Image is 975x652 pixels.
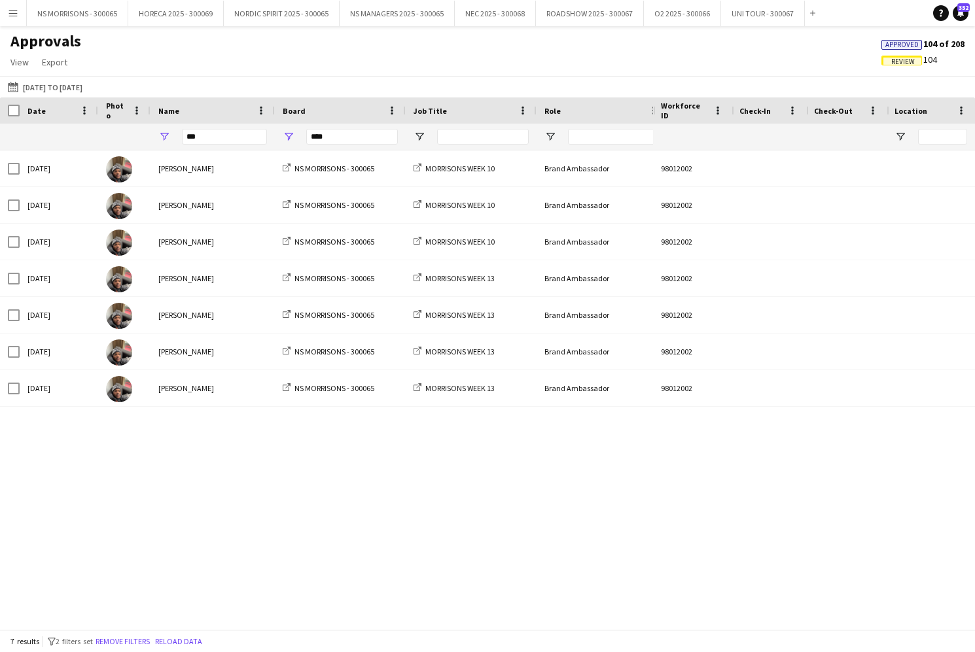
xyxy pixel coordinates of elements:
[106,266,132,292] img: Fayyad Garuba
[283,310,374,320] a: NS MORRISONS - 300065
[414,273,495,283] a: MORRISONS WEEK 13
[306,129,398,145] input: Board Filter Input
[283,200,374,210] a: NS MORRISONS - 300065
[425,200,495,210] span: MORRISONS WEEK 10
[455,1,536,26] button: NEC 2025 - 300068
[425,273,495,283] span: MORRISONS WEEK 13
[537,187,667,223] div: Brand Ambassador
[721,1,805,26] button: UNI TOUR - 300067
[537,260,667,296] div: Brand Ambassador
[20,297,98,333] div: [DATE]
[27,106,46,116] span: Date
[151,370,275,406] div: [PERSON_NAME]
[106,339,132,366] img: Fayyad Garuba
[881,54,937,65] span: 104
[106,303,132,329] img: Fayyad Garuba
[283,383,374,393] a: NS MORRISONS - 300065
[661,101,708,120] span: Workforce ID
[414,383,495,393] a: MORRISONS WEEK 13
[20,260,98,296] div: [DATE]
[425,163,495,173] span: MORRISONS WEEK 10
[106,376,132,402] img: Fayyad Garuba
[106,230,132,256] img: Fayyad Garuba
[537,334,667,369] div: Brand Ambassador
[20,150,98,186] div: [DATE]
[106,101,127,120] span: Photo
[294,310,374,320] span: NS MORRISONS - 300065
[881,38,965,50] span: 104 of 208
[283,273,374,283] a: NS MORRISONS - 300065
[151,187,275,223] div: [PERSON_NAME]
[283,106,306,116] span: Board
[20,334,98,369] div: [DATE]
[37,54,73,71] a: Export
[283,347,374,356] a: NS MORRISONS - 300065
[653,187,732,223] div: 98012002
[5,54,34,71] a: View
[537,370,667,406] div: Brand Ambassador
[294,347,374,356] span: NS MORRISONS - 300065
[340,1,455,26] button: NS MANAGERS 2025 - 300065
[283,131,294,143] button: Open Filter Menu
[544,106,561,116] span: Role
[544,131,556,143] button: Open Filter Menu
[653,297,732,333] div: 98012002
[653,334,732,369] div: 98012002
[42,56,67,68] span: Export
[425,347,495,356] span: MORRISONS WEEK 13
[414,131,425,143] button: Open Filter Menu
[537,224,667,260] div: Brand Ambassador
[891,58,915,66] span: Review
[294,237,374,247] span: NS MORRISONS - 300065
[294,273,374,283] span: NS MORRISONS - 300065
[414,310,495,320] a: MORRISONS WEEK 13
[739,106,771,116] span: Check-In
[425,237,495,247] span: MORRISONS WEEK 10
[953,5,968,21] a: 352
[158,131,170,143] button: Open Filter Menu
[151,224,275,260] div: [PERSON_NAME]
[151,260,275,296] div: [PERSON_NAME]
[20,224,98,260] div: [DATE]
[537,297,667,333] div: Brand Ambassador
[182,129,267,145] input: Name Filter Input
[224,1,340,26] button: NORDIC SPIRIT 2025 - 300065
[158,106,179,116] span: Name
[106,156,132,182] img: Fayyad Garuba
[425,383,495,393] span: MORRISONS WEEK 13
[885,41,919,49] span: Approved
[653,224,732,260] div: 98012002
[653,370,732,406] div: 98012002
[294,163,374,173] span: NS MORRISONS - 300065
[151,150,275,186] div: [PERSON_NAME]
[414,200,495,210] a: MORRISONS WEEK 10
[537,150,667,186] div: Brand Ambassador
[5,79,85,95] button: [DATE] to [DATE]
[93,634,152,649] button: Remove filters
[568,129,660,145] input: Role Filter Input
[151,334,275,369] div: [PERSON_NAME]
[106,193,132,219] img: Fayyad Garuba
[895,131,906,143] button: Open Filter Menu
[10,56,29,68] span: View
[437,129,529,145] input: Job Title Filter Input
[653,150,732,186] div: 98012002
[536,1,644,26] button: ROADSHOW 2025 - 300067
[151,297,275,333] div: [PERSON_NAME]
[895,106,927,116] span: Location
[283,163,374,173] a: NS MORRISONS - 300065
[20,370,98,406] div: [DATE]
[918,129,967,145] input: Location Filter Input
[20,187,98,223] div: [DATE]
[414,347,495,356] a: MORRISONS WEEK 13
[294,383,374,393] span: NS MORRISONS - 300065
[27,1,128,26] button: NS MORRISONS - 300065
[653,260,732,296] div: 98012002
[414,106,447,116] span: Job Title
[152,634,205,649] button: Reload data
[283,237,374,247] a: NS MORRISONS - 300065
[814,106,853,116] span: Check-Out
[56,636,93,646] span: 2 filters set
[414,237,495,247] a: MORRISONS WEEK 10
[425,310,495,320] span: MORRISONS WEEK 13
